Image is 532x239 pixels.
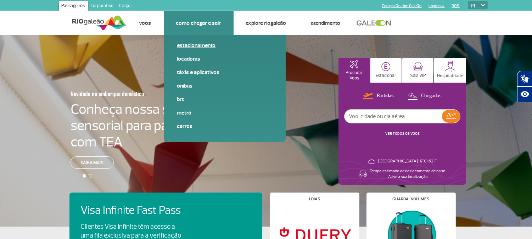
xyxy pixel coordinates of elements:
[350,60,358,68] img: airplaneHomeActive.svg
[71,101,224,150] h4: Conheça nossa sala sensorial para passageiros com TEA
[517,71,532,102] div: Plugin de acessibilidade da Hand Talk.
[88,1,117,12] a: Corporativo
[517,87,532,102] button: Abrir recursos assistivos.
[177,109,272,117] a: Metrô
[413,62,423,71] img: vipRoom.svg
[383,131,422,137] button: VER TODOS OS VOOS
[410,73,426,78] p: Sala VIP
[81,204,194,217] h4: Visa Infinite Fast Pass
[370,168,446,180] p: Tempo estimado de deslocamento de carro: Ative a sua localização
[71,86,189,101] h3: Novidade no embarque doméstico
[370,58,402,83] button: Estacionar
[246,20,286,27] a: Explore RIOgaleão
[381,62,391,71] img: carParkingHome.svg
[393,197,430,201] h4: Guarda-volumes
[437,73,463,79] p: Hospitalidade
[311,20,341,27] a: Atendimento
[377,93,394,99] p: Partidas
[402,58,433,83] button: Sala VIP
[59,1,88,12] a: Passageiros
[376,73,396,78] p: Estacionar
[139,20,151,27] a: Voos
[361,91,396,101] button: Partidas
[177,95,272,103] a: BRT
[338,58,370,83] button: Procurar Voos
[429,4,445,8] a: Imprensa
[434,58,466,83] button: Hospitalidade
[378,159,437,164] p: [GEOGRAPHIC_DATA]: 17°C/62°F
[117,1,134,12] a: Cargo
[452,4,460,8] a: RQS
[385,131,420,136] a: VER TODOS OS VOOS
[176,20,221,27] a: Como chegar e sair
[177,55,272,63] a: Locadoras
[345,110,442,123] input: Voo, cidade ou cia aérea
[177,68,272,76] a: Táxis e aplicativos
[517,71,532,87] button: Abrir tradutor de língua de sinais.
[342,70,366,81] p: Procurar Voos
[405,91,444,101] button: Chegadas
[177,41,272,49] a: Estacionamento
[382,4,422,8] a: Compra On-line GaleOn
[177,122,272,130] a: Carros
[177,82,272,90] a: Ônibus
[445,61,456,72] img: hospitality.svg
[71,156,114,169] a: Saiba mais
[421,93,442,99] p: Chegadas
[309,197,320,201] h4: Lojas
